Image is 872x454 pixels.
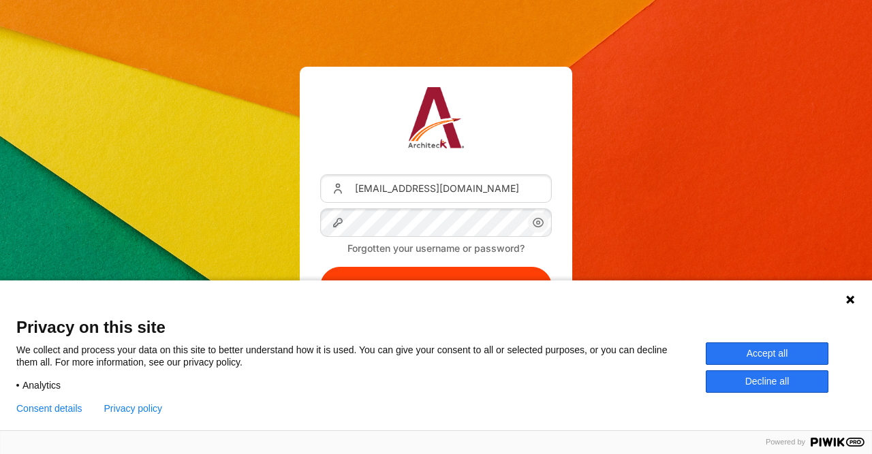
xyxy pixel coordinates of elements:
[320,174,552,203] input: Username or Email Address
[16,317,856,337] span: Privacy on this site
[104,403,163,414] a: Privacy policy
[706,342,828,365] button: Accept all
[347,242,525,254] a: Forgotten your username or password?
[706,370,828,393] button: Decline all
[320,267,552,306] button: Log in
[22,379,61,391] span: Analytics
[16,403,82,414] button: Consent details
[408,87,465,154] a: Architeck
[408,87,465,148] img: Architeck
[16,344,706,368] p: We collect and process your data on this site to better understand how it is used. You can give y...
[760,438,811,447] span: Powered by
